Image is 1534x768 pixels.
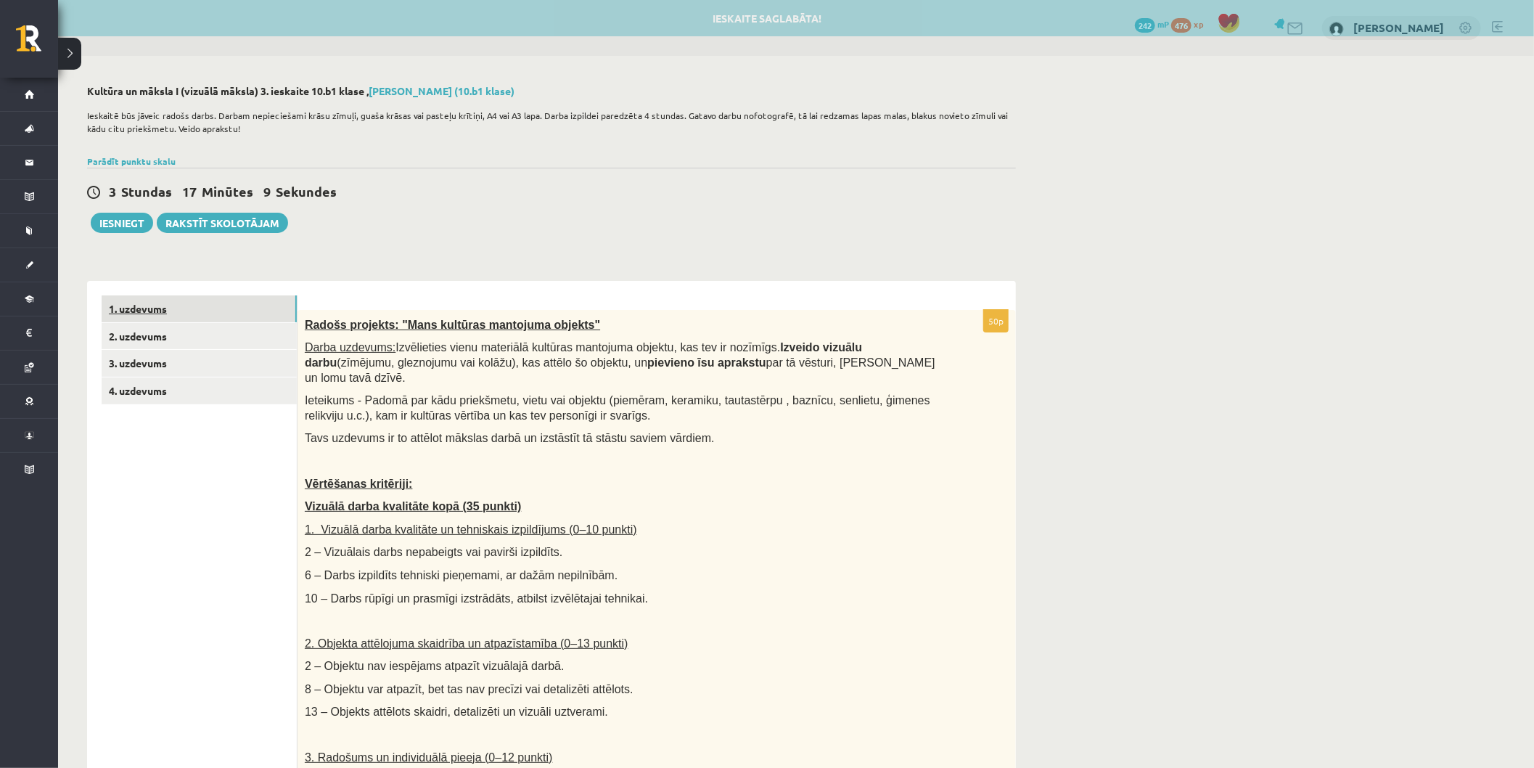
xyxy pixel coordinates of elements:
b: Izveido vizuālu darbu [305,341,862,369]
p: 50p [983,309,1009,332]
span: 8 – Objektu var atpazīt, bet tas nav precīzi vai detalizēti attēlots. [305,683,633,695]
span: Minūtes [202,183,253,200]
span: 3 [109,183,116,200]
a: 4. uzdevums [102,377,297,404]
span: Darba uzdevums: [305,341,395,354]
span: 2. Objekta attēlojuma skaidrība un atpazīstamība (0–13 punkti) [305,637,628,650]
span: 1. Vizuālā darba kvalitāte un tehniskais izpildījums (0–10 punkti) [305,523,637,536]
a: 2. uzdevums [102,323,297,350]
span: Ieteikums - Padomā par kādu priekšmetu, vietu vai objektu (piemēram, keramiku, tautastērpu , bazn... [305,394,930,422]
span: Izvēlieties vienu materiālā kultūras mantojuma objektu, kas tev ir nozīmīgs. (zīmējumu, gleznojum... [305,341,935,383]
span: 13 – Objekts attēlots skaidri, detalizēti un vizuāli uztverami. [305,706,608,718]
h2: Kultūra un māksla I (vizuālā māksla) 3. ieskaite 10.b1 klase , [87,85,1016,97]
b: pievieno īsu aprakstu [647,356,766,369]
button: Iesniegt [91,213,153,233]
a: [PERSON_NAME] (10.b1 klase) [369,84,514,97]
span: 10 – Darbs rūpīgi un prasmīgi izstrādāts, atbilst izvēlētajai tehnikai. [305,592,648,605]
p: Ieskaitē būs jāveic radošs darbs. Darbam nepieciešami krāsu zīmuļi, guaša krāsas vai pasteļu krīt... [87,109,1009,135]
span: Vizuālā darba kvalitāte kopā (35 punkti) [305,500,521,512]
span: 6 – Darbs izpildīts tehniski pieņemami, ar dažām nepilnībām. [305,569,618,581]
a: 3. uzdevums [102,350,297,377]
span: Vērtēšanas kritēriji: [305,478,413,490]
span: Stundas [121,183,172,200]
a: Parādīt punktu skalu [87,155,176,167]
span: Tavs uzdevums ir to attēlot mākslas darbā un izstāstīt tā stāstu saviem vārdiem. [305,432,715,444]
a: Rīgas 1. Tālmācības vidusskola [16,25,58,62]
span: Sekundes [276,183,337,200]
span: 3. Radošums un individuālā pieeja (0–12 punkti) [305,751,553,764]
span: 17 [182,183,197,200]
span: 2 – Vizuālais darbs nepabeigts vai pavirši izpildīts. [305,546,562,558]
span: 9 [263,183,271,200]
a: Rakstīt skolotājam [157,213,288,233]
span: Radošs projekts: "Mans kultūras mantojuma objekts" [305,319,600,331]
a: 1. uzdevums [102,295,297,322]
span: 2 – Objektu nav iespējams atpazīt vizuālajā darbā. [305,660,565,672]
